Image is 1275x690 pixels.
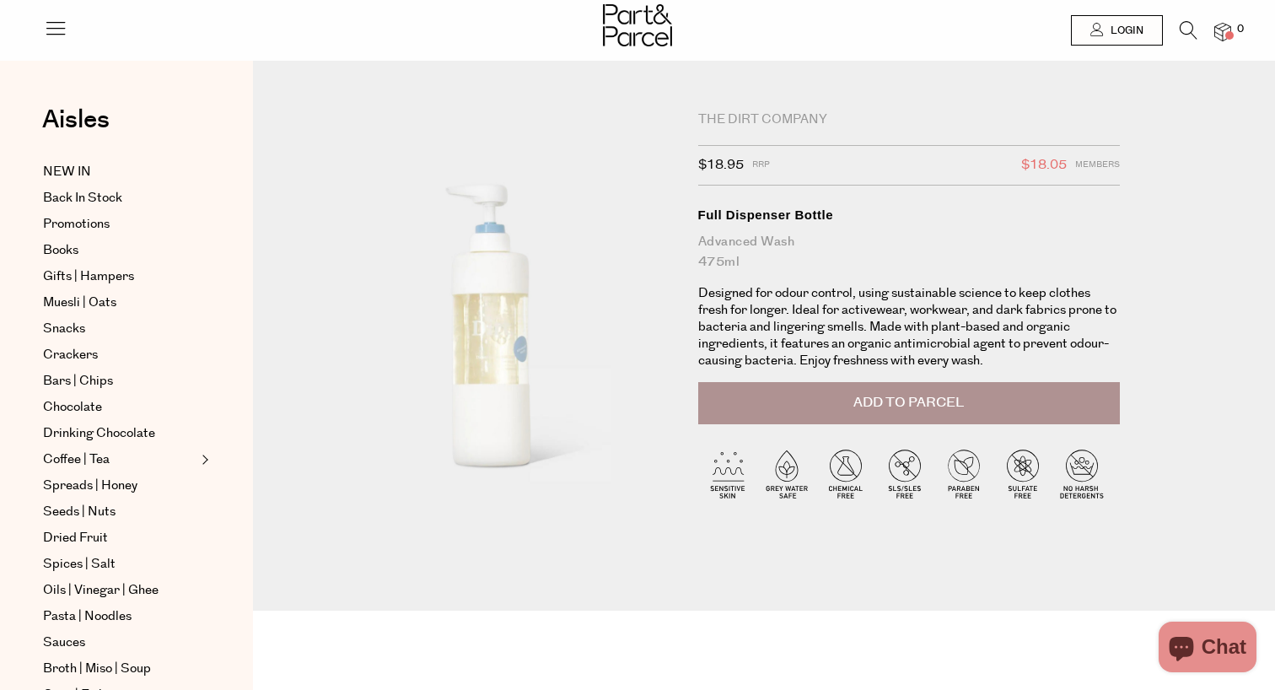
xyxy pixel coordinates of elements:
[43,502,196,522] a: Seeds | Nuts
[43,659,151,679] span: Broth | Miso | Soup
[43,214,196,234] a: Promotions
[698,207,1120,224] div: Full Dispenser Bottle
[1052,444,1111,503] img: P_P-ICONS-Live_Bec_V11_No_Harsh_Detergents.svg
[43,476,137,496] span: Spreads | Honey
[43,580,159,601] span: Oils | Vinegar | Ghee
[43,397,196,418] a: Chocolate
[43,606,132,627] span: Pasta | Noodles
[43,528,108,548] span: Dried Fruit
[698,111,1120,128] div: The Dirt Company
[698,232,1120,272] div: Advanced Wash 475ml
[757,444,816,503] img: P_P-ICONS-Live_Bec_V11_Grey_Water_Safe.svg
[43,240,78,261] span: Books
[43,267,134,287] span: Gifts | Hampers
[43,345,98,365] span: Crackers
[43,450,110,470] span: Coffee | Tea
[197,450,209,470] button: Expand/Collapse Coffee | Tea
[698,285,1120,369] p: Designed for odour control, using sustainable science to keep clothes fresh for longer. Ideal for...
[816,444,875,503] img: P_P-ICONS-Live_Bec_V11_Chemical_Free.svg
[43,371,196,391] a: Bars | Chips
[43,293,196,313] a: Muesli | Oats
[43,293,116,313] span: Muesli | Oats
[698,154,744,176] span: $18.95
[43,188,196,208] a: Back In Stock
[1106,24,1143,38] span: Login
[934,444,993,503] img: P_P-ICONS-Live_Bec_V11_Paraben_Free.svg
[1154,622,1262,677] inbox-online-store-chat: Shopify online store chat
[43,659,196,679] a: Broth | Miso | Soup
[875,444,934,503] img: P_P-ICONS-Live_Bec_V11_SLS-SLES_Free.svg
[43,267,196,287] a: Gifts | Hampers
[43,345,196,365] a: Crackers
[43,371,113,391] span: Bars | Chips
[43,450,196,470] a: Coffee | Tea
[43,319,196,339] a: Snacks
[43,528,196,548] a: Dried Fruit
[43,319,85,339] span: Snacks
[698,444,757,503] img: P_P-ICONS-Live_Bec_V11_Sensitive_Skin.svg
[43,423,155,444] span: Drinking Chocolate
[1021,154,1067,176] span: $18.05
[752,154,770,176] span: RRP
[43,633,85,653] span: Sauces
[43,606,196,627] a: Pasta | Noodles
[43,476,196,496] a: Spreads | Honey
[1071,15,1163,46] a: Login
[304,111,673,547] img: Full Dispenser Bottle
[43,580,196,601] a: Oils | Vinegar | Ghee
[1075,154,1120,176] span: Members
[43,502,116,522] span: Seeds | Nuts
[43,554,116,574] span: Spices | Salt
[43,633,196,653] a: Sauces
[603,4,672,46] img: Part&Parcel
[43,554,196,574] a: Spices | Salt
[1214,23,1231,40] a: 0
[698,382,1120,424] button: Add to Parcel
[43,162,91,182] span: NEW IN
[43,188,122,208] span: Back In Stock
[1233,22,1248,37] span: 0
[993,444,1052,503] img: P_P-ICONS-Live_Bec_V11_Sulfate_Free.svg
[43,162,196,182] a: NEW IN
[43,423,196,444] a: Drinking Chocolate
[42,107,110,149] a: Aisles
[43,240,196,261] a: Books
[43,214,110,234] span: Promotions
[853,393,964,412] span: Add to Parcel
[42,101,110,138] span: Aisles
[43,397,102,418] span: Chocolate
